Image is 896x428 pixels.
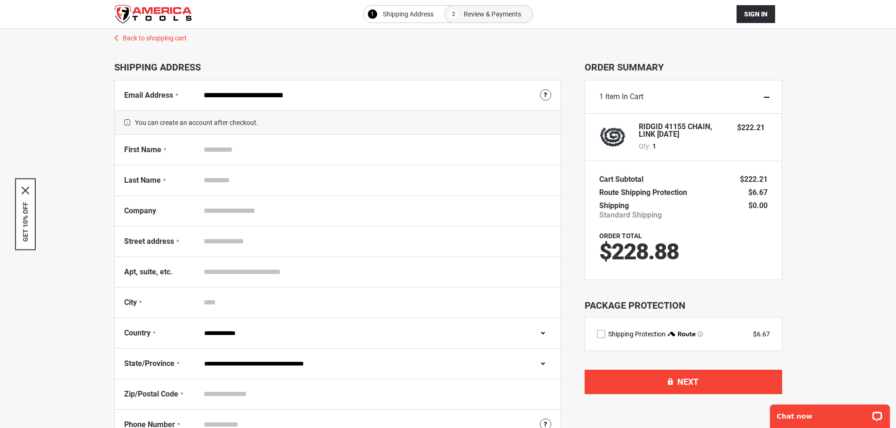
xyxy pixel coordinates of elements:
span: Email Address [124,91,173,100]
button: Next [585,370,782,394]
span: Country [124,328,151,337]
button: Sign In [737,5,775,23]
span: Next [677,377,698,387]
span: Company [124,206,156,215]
span: Order Summary [585,62,782,73]
strong: RIDGID 41155 CHAIN, LINK [DATE] [639,123,728,138]
span: Shipping Protection [608,330,666,338]
span: Apt, suite, etc. [124,267,173,276]
span: You can create an account after checkout. [115,110,561,135]
div: Shipping Address [114,62,561,73]
div: route shipping protection selector element [597,329,770,339]
span: 1 [599,92,603,101]
span: Review & Payments [464,8,521,20]
span: Street address [124,237,174,246]
span: First Name [124,145,161,154]
span: Qty [639,142,649,150]
span: Item in Cart [605,92,643,101]
span: $228.88 [599,238,679,265]
span: Learn more [698,331,703,337]
span: City [124,298,137,307]
span: Zip/Postal Code [124,389,178,398]
div: $6.67 [753,329,770,339]
div: Package Protection [585,299,782,312]
span: Shipping Address [383,8,434,20]
a: store logo [114,5,192,23]
iframe: LiveChat chat widget [764,398,896,428]
span: Sign In [744,10,768,18]
img: America Tools [114,5,192,23]
span: $0.00 [748,201,768,210]
span: $222.21 [740,175,768,184]
span: Standard Shipping [599,210,662,220]
svg: close icon [22,187,29,194]
span: $222.21 [737,123,765,132]
button: Close [22,187,29,194]
span: 2 [452,8,455,20]
span: Shipping [599,201,629,210]
th: Route Shipping Protection [599,186,692,199]
span: State/Province [124,359,174,368]
img: RIDGID 41155 CHAIN, LINK BC810 [599,123,627,151]
span: $6.67 [748,188,768,197]
a: Back to shopping cart [105,29,792,43]
span: Last Name [124,176,161,185]
button: GET 10% OFF [22,202,29,241]
span: 1 [371,8,374,20]
span: 1 [652,141,656,151]
strong: Order Total [599,232,642,240]
th: Cart Subtotal [599,173,648,186]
